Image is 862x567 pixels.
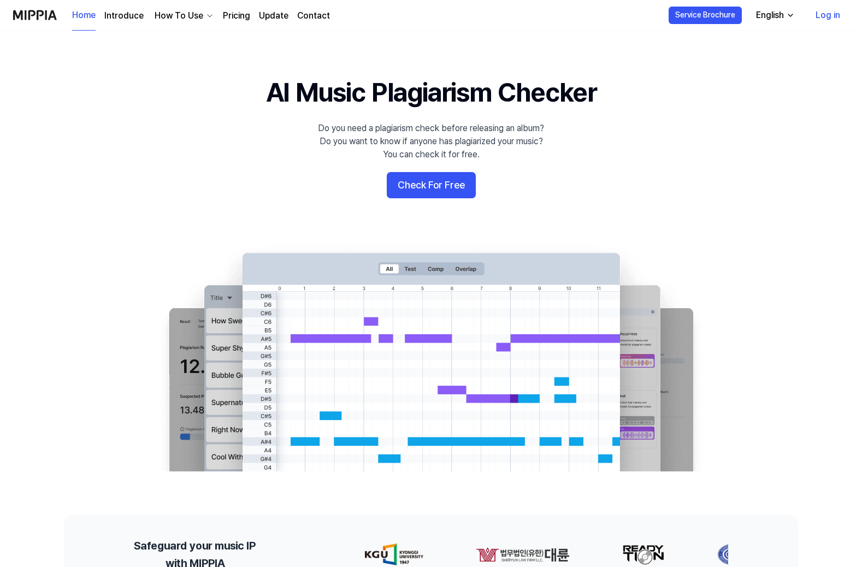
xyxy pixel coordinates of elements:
a: Pricing [223,9,250,22]
a: Contact [297,9,330,22]
div: Do you need a plagiarism check before releasing an album? Do you want to know if anyone has plagi... [318,122,544,161]
div: English [754,9,786,22]
button: English [747,4,801,26]
a: Home [72,1,96,31]
a: Update [259,9,288,22]
button: Check For Free [387,172,476,198]
h1: AI Music Plagiarism Checker [266,74,597,111]
img: partner-logo-0 [365,544,423,565]
img: partner-logo-3 [717,544,751,565]
a: Introduce [104,9,144,22]
img: partner-logo-1 [476,544,570,565]
img: main Image [147,242,715,471]
div: How To Use [152,9,205,22]
img: partner-logo-2 [622,544,665,565]
button: Service Brochure [669,7,742,24]
button: How To Use [152,9,214,22]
